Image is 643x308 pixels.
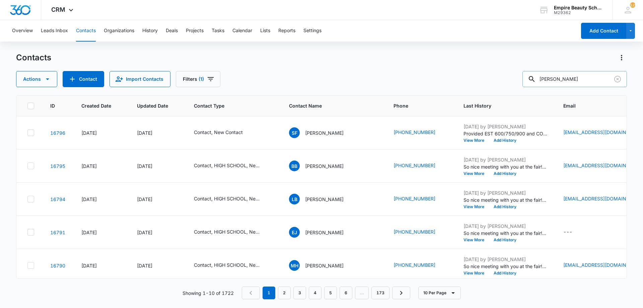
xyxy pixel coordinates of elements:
span: LB [289,194,300,204]
button: View More [463,238,489,242]
p: So nice meeting with you at the fair! BYOE invite [463,196,547,203]
div: Phone - (203) 641-4790 - Select to Edit Field [394,129,447,137]
div: Contact, HIGH SCHOOL, New Contact [194,261,261,268]
div: account id [554,10,603,15]
button: Calendar [232,20,252,42]
span: (1) [199,77,204,81]
div: [DATE] [81,229,121,236]
p: So nice meeting with you at the fair! BYOE invite [463,263,547,270]
button: Add History [489,271,521,275]
div: Contact Name - Maeve Hayes - Select to Edit Field [289,260,356,271]
div: Phone - (603) 402-6602 - Select to Edit Field [394,162,447,170]
a: Page 3 [293,287,306,299]
button: Actions [16,71,57,87]
div: [DATE] [81,163,121,170]
button: Add History [489,138,521,142]
a: Navigate to contact details page for Maeve Hayes [50,263,65,268]
a: [EMAIL_ADDRESS][DOMAIN_NAME] [563,129,630,136]
div: Contact Name - Esme Johnston - Select to Edit Field [289,227,356,238]
div: [DATE] [81,262,121,269]
button: Tasks [212,20,224,42]
div: Email - laciebowman16@gmail.com - Select to Edit Field [563,195,642,203]
a: Navigate to contact details page for Esme Johnston [50,230,65,235]
div: [DATE] [137,196,178,203]
a: Navigate to contact details page for Shannon Farrell [50,130,65,136]
button: Settings [303,20,321,42]
div: Contact, New Contact [194,129,243,136]
button: View More [463,172,489,176]
a: Page 5 [324,287,337,299]
div: Contact Name - Brooke Burnett - Select to Edit Field [289,161,356,171]
div: [DATE] [137,229,178,236]
button: Organizations [104,20,134,42]
button: 10 Per Page [418,287,461,299]
p: [PERSON_NAME] [305,262,344,269]
p: So nice meeting with you at the fair! BYOE invite [463,163,547,170]
span: ID [50,102,56,109]
button: Actions [616,52,627,63]
button: History [142,20,158,42]
div: Email - - Select to Edit Field [563,228,584,236]
div: Contact, HIGH SCHOOL, New Contact [194,195,261,202]
button: Deals [166,20,178,42]
a: [PHONE_NUMBER] [394,162,435,169]
span: CRM [51,6,65,13]
a: [EMAIL_ADDRESS][DOMAIN_NAME] [563,162,630,169]
button: View More [463,205,489,209]
p: [PERSON_NAME] [305,196,344,203]
div: [DATE] [81,129,121,136]
p: [DATE] by [PERSON_NAME] [463,223,547,230]
button: Reports [278,20,295,42]
button: Import Contacts [110,71,170,87]
div: Phone - (603) 686-4950 - Select to Edit Field [394,261,447,269]
a: Navigate to contact details page for Brooke Burnett [50,163,65,169]
a: [PHONE_NUMBER] [394,228,435,235]
div: Email - smfdmd@msn.com - Select to Edit Field [563,129,642,137]
div: [DATE] [137,262,178,269]
span: 129 [630,2,635,8]
em: 1 [263,287,275,299]
span: Email [563,102,633,109]
button: Add Contact [581,23,626,39]
nav: Pagination [242,287,410,299]
div: Phone - (978) 989-2394 - Select to Edit Field [394,195,447,203]
div: --- [563,228,572,236]
p: So nice meeting with you at the fair! BYOE invite [463,230,547,237]
div: Contact Type - Contact, New Contact - Select to Edit Field [194,129,255,137]
a: [PHONE_NUMBER] [394,261,435,268]
button: Overview [12,20,33,42]
span: Phone [394,102,438,109]
button: Add Contact [63,71,104,87]
div: notifications count [630,2,635,8]
button: View More [463,271,489,275]
a: [EMAIL_ADDRESS][DOMAIN_NAME] [563,195,630,202]
button: Add History [489,238,521,242]
a: Next Page [392,287,410,299]
a: Page 4 [309,287,321,299]
p: [PERSON_NAME] [305,229,344,236]
div: account name [554,5,603,10]
span: Created Date [81,102,111,109]
p: [DATE] by [PERSON_NAME] [463,189,547,196]
p: Showing 1-10 of 1722 [183,290,234,297]
span: Updated Date [137,102,168,109]
p: [DATE] by [PERSON_NAME] [463,256,547,263]
a: [PHONE_NUMBER] [394,129,435,136]
div: [DATE] [81,196,121,203]
div: [DATE] [137,163,178,170]
span: BB [289,161,300,171]
div: Contact Name - Shannon Farrell - Select to Edit Field [289,127,356,138]
div: Contact Name - Lacie Bowman - Select to Edit Field [289,194,356,204]
h1: Contacts [16,53,51,63]
button: Clear [612,74,623,84]
div: Contact, HIGH SCHOOL, New Contact [194,228,261,235]
button: View More [463,138,489,142]
span: Contact Type [194,102,263,109]
a: Page 173 [371,287,389,299]
a: Navigate to contact details page for Lacie Bowman [50,196,65,202]
button: Projects [186,20,204,42]
div: Phone - (603) 362-3961 - Select to Edit Field [394,228,447,236]
div: Contact Type - Contact, HIGH SCHOOL, New Contact - Select to Edit Field [194,261,273,269]
div: [DATE] [137,129,178,136]
div: Contact Type - Contact, HIGH SCHOOL, New Contact - Select to Edit Field [194,228,273,236]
